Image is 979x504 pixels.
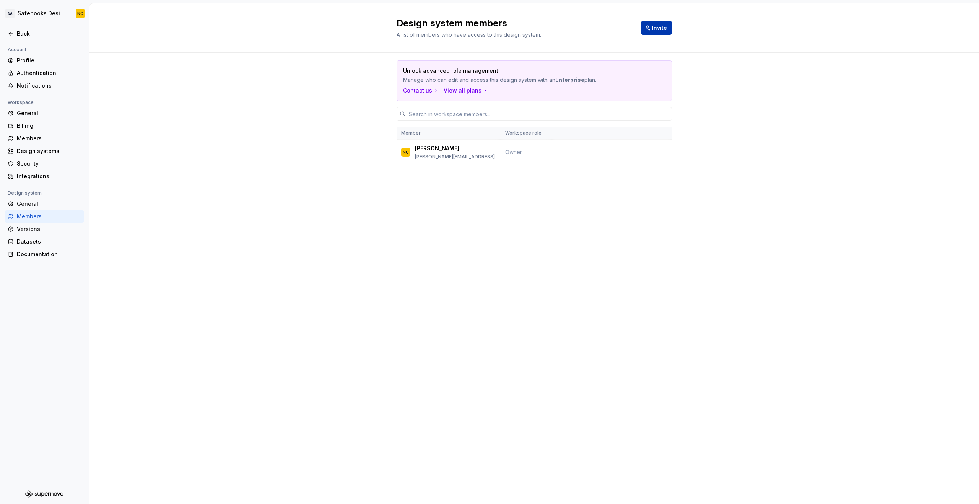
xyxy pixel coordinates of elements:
div: Back [17,30,81,37]
input: Search in workspace members... [406,107,672,121]
button: Invite [641,21,672,35]
button: SASafebooks Design SystemNC [2,5,87,22]
h2: Design system members [397,17,632,29]
a: Security [5,158,84,170]
p: Manage who can edit and access this design system with an plan. [403,76,612,84]
div: Integrations [17,172,81,180]
a: Back [5,28,84,40]
div: Authentication [17,69,81,77]
div: SA [5,9,15,18]
a: General [5,198,84,210]
a: Members [5,132,84,145]
a: Integrations [5,170,84,182]
div: Notifications [17,82,81,89]
div: Datasets [17,238,81,245]
div: Profile [17,57,81,64]
th: Member [397,127,501,140]
div: Account [5,45,29,54]
th: Workspace role [501,127,552,140]
p: Unlock advanced role management [403,67,612,75]
div: Design systems [17,147,81,155]
a: Profile [5,54,84,67]
span: A list of members who have access to this design system. [397,31,541,38]
a: Documentation [5,248,84,260]
div: Safebooks Design System [18,10,67,17]
svg: Supernova Logo [25,490,63,498]
a: Design systems [5,145,84,157]
button: View all plans [444,87,488,94]
a: Notifications [5,80,84,92]
div: Documentation [17,250,81,258]
a: Datasets [5,236,84,248]
a: Contact us [403,87,439,94]
div: General [17,200,81,208]
span: Invite [652,24,667,32]
div: Billing [17,122,81,130]
div: Workspace [5,98,37,107]
a: Billing [5,120,84,132]
div: Design system [5,189,45,198]
a: Authentication [5,67,84,79]
b: Enterprise [555,76,584,83]
div: NC [77,10,83,16]
p: [PERSON_NAME][EMAIL_ADDRESS] [415,154,495,160]
div: Security [17,160,81,167]
p: [PERSON_NAME] [415,145,459,152]
a: General [5,107,84,119]
div: NC [403,148,409,156]
div: Members [17,135,81,142]
div: General [17,109,81,117]
a: Members [5,210,84,223]
div: Versions [17,225,81,233]
div: Members [17,213,81,220]
a: Versions [5,223,84,235]
span: Owner [505,149,522,155]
